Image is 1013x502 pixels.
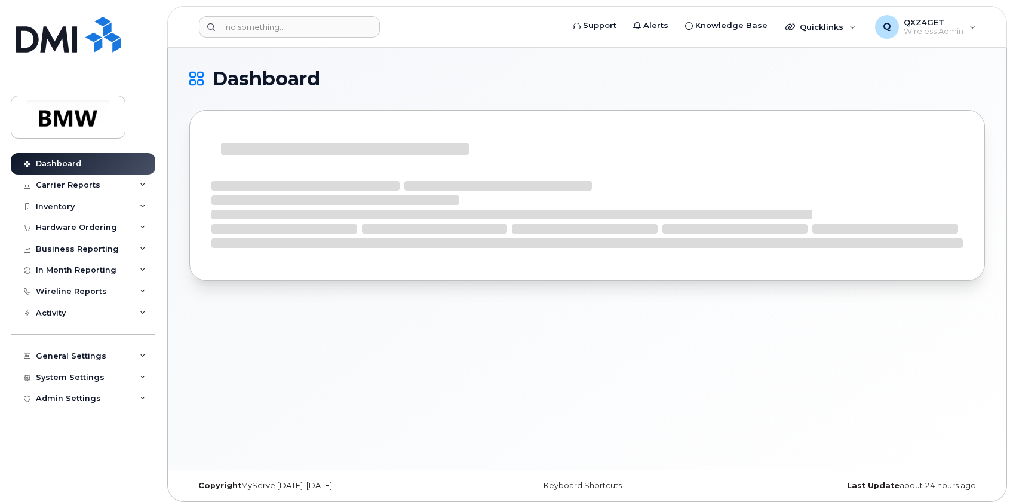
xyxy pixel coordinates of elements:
[212,70,320,88] span: Dashboard
[544,481,622,490] a: Keyboard Shortcuts
[847,481,900,490] strong: Last Update
[198,481,241,490] strong: Copyright
[189,481,455,491] div: MyServe [DATE]–[DATE]
[720,481,985,491] div: about 24 hours ago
